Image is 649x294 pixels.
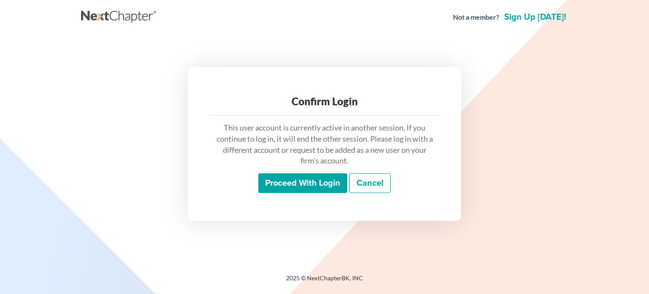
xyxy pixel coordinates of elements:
div: Confirm Login [215,95,434,108]
a: Sign up [DATE]! [503,13,568,21]
input: Proceed with login [258,173,347,193]
div: 2025 © NextChapterBK, INC [81,274,568,289]
strong: Not a member? [453,12,499,22]
p: This user account is currently active in another session. If you continue to log in, it will end ... [215,122,434,166]
a: Cancel [349,173,391,193]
